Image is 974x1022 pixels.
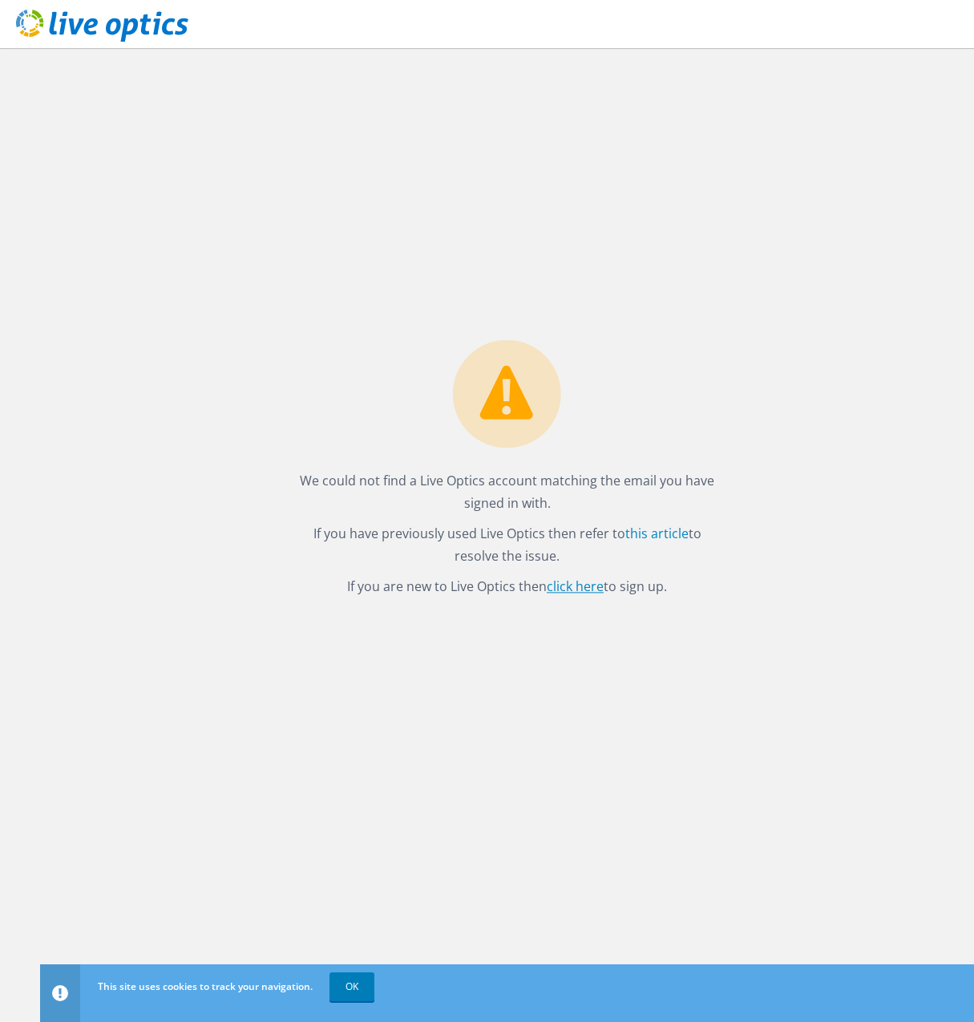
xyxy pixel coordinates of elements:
p: If you are new to Live Optics then to sign up. [289,576,725,598]
a: click here [547,578,604,596]
a: OK [329,972,374,1001]
a: this article [625,525,689,543]
span: This site uses cookies to track your navigation. [98,980,313,993]
p: We could not find a Live Optics account matching the email you have signed in with. [289,470,725,515]
p: If you have previously used Live Optics then refer to to resolve the issue. [289,523,725,568]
